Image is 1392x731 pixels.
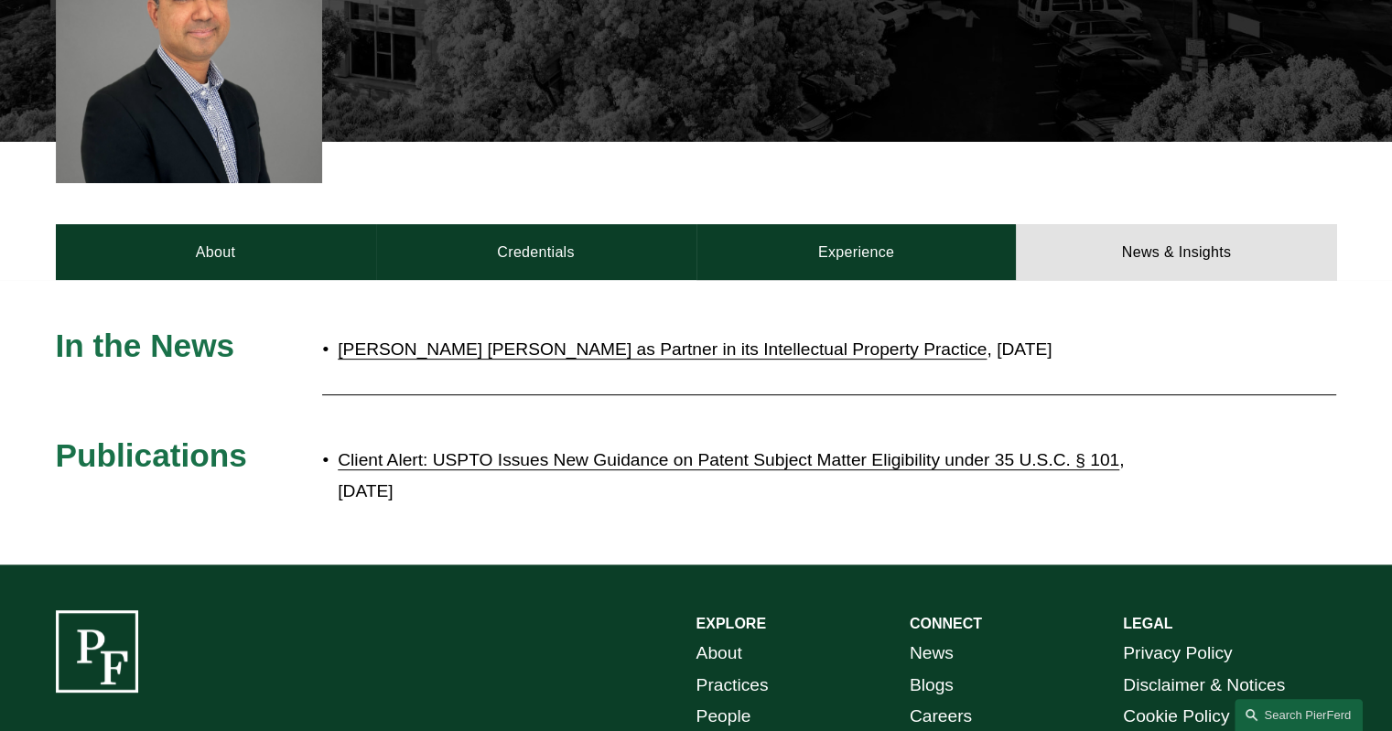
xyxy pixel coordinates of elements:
strong: LEGAL [1123,616,1172,631]
a: Client Alert: USPTO Issues New Guidance on Patent Subject Matter Eligibility under 35 U.S.C. § 101 [338,450,1119,469]
strong: EXPLORE [696,616,766,631]
span: In the News [56,328,235,363]
a: About [696,638,742,670]
a: Blogs [910,670,954,702]
span: Publications [56,437,247,473]
a: Experience [696,224,1017,279]
p: , [DATE] [338,334,1176,366]
a: News [910,638,954,670]
a: Privacy Policy [1123,638,1232,670]
p: , [DATE] [338,445,1176,508]
a: About [56,224,376,279]
a: [PERSON_NAME] [PERSON_NAME] as Partner in its Intellectual Property Practice [338,339,987,359]
a: Search this site [1235,699,1363,731]
a: News & Insights [1016,224,1336,279]
a: Practices [696,670,769,702]
strong: CONNECT [910,616,982,631]
a: Credentials [376,224,696,279]
a: Disclaimer & Notices [1123,670,1285,702]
